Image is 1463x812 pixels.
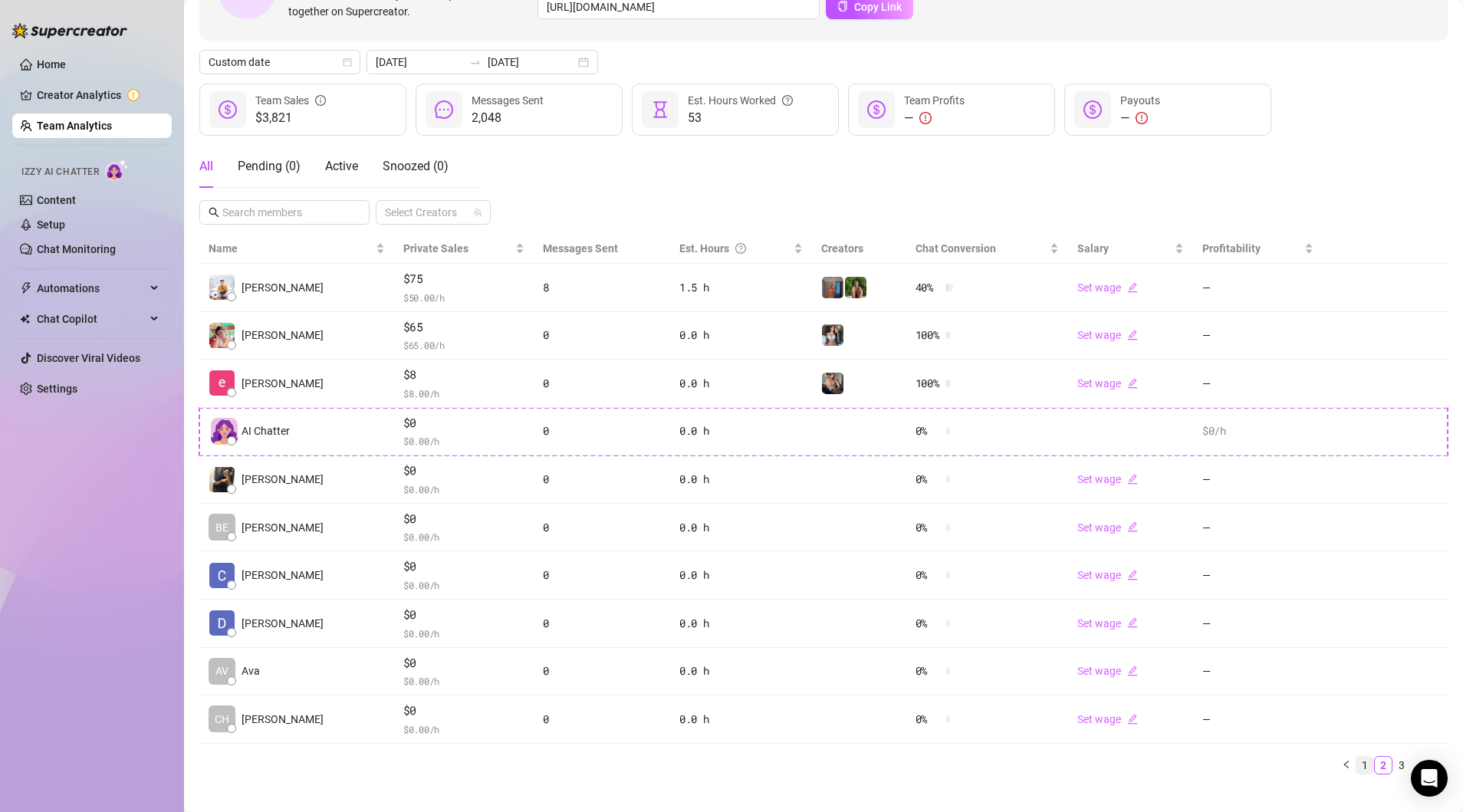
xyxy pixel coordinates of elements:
[916,375,940,392] span: 100 %
[845,277,866,298] img: Nathaniel
[211,418,238,445] img: izzy-ai-chatter-avatar-DDCN_rTZ.svg
[1077,521,1138,534] a: Set wageedit
[1411,760,1448,797] div: Open Intercom Messenger
[403,366,524,384] span: $8
[242,279,324,296] span: [PERSON_NAME]
[1193,504,1323,552] td: —
[215,519,228,536] span: BE
[679,279,803,296] div: 1.5 h
[403,722,524,737] span: $ 0.00 /h
[209,563,235,588] img: Charmaine Javil…
[1193,312,1323,360] td: —
[209,323,235,348] img: Aira Marie
[238,157,301,176] div: Pending ( 0 )
[782,92,793,109] span: question-circle
[543,615,661,632] div: 0
[242,519,324,536] span: [PERSON_NAME]
[403,270,524,288] span: $75
[403,482,524,497] span: $ 0.00 /h
[403,318,524,337] span: $65
[488,54,575,71] input: End date
[242,567,324,584] span: [PERSON_NAME]
[543,471,661,488] div: 0
[1127,617,1138,628] span: edit
[242,662,260,679] span: Ava
[21,165,99,179] span: Izzy AI Chatter
[37,383,77,395] a: Settings
[403,673,524,689] span: $ 0.00 /h
[37,120,112,132] a: Team Analytics
[916,471,940,488] span: 0 %
[209,275,235,300] img: Jayson Roa
[916,519,940,536] span: 0 %
[919,112,932,124] span: exclamation-circle
[1083,100,1102,119] span: dollar-circle
[916,242,996,255] span: Chat Conversion
[403,290,524,305] span: $ 50.00 /h
[199,157,213,176] div: All
[916,422,940,439] span: 0 %
[1077,377,1138,390] a: Set wageedit
[1127,714,1138,725] span: edit
[1193,648,1323,696] td: —
[209,610,235,636] img: Davis Armbrust
[1374,756,1392,774] li: 2
[1127,570,1138,580] span: edit
[403,577,524,593] span: $ 0.00 /h
[435,100,453,119] span: message
[383,159,449,173] span: Snoozed ( 0 )
[1337,756,1356,774] button: left
[854,1,902,13] span: Copy Link
[403,386,524,401] span: $ 8.00 /h
[916,711,940,728] span: 0 %
[12,23,127,38] img: logo-BBDzfeDw.svg
[376,54,463,71] input: Start date
[1202,242,1261,255] span: Profitability
[20,314,30,324] img: Chat Copilot
[242,375,324,392] span: [PERSON_NAME]
[222,204,348,221] input: Search members
[472,109,544,127] span: 2,048
[1127,378,1138,389] span: edit
[1127,474,1138,485] span: edit
[37,194,76,206] a: Content
[1393,757,1410,774] a: 3
[1356,757,1373,774] a: 1
[1127,282,1138,293] span: edit
[255,109,326,127] span: $3,821
[543,327,661,344] div: 0
[679,662,803,679] div: 0.0 h
[543,279,661,296] div: 8
[543,519,661,536] div: 0
[1077,617,1138,630] a: Set wageedit
[37,243,116,255] a: Chat Monitoring
[679,422,803,439] div: 0.0 h
[209,240,373,257] span: Name
[403,462,524,480] span: $0
[543,711,661,728] div: 0
[242,471,324,488] span: [PERSON_NAME]
[916,615,940,632] span: 0 %
[403,606,524,624] span: $0
[1375,757,1392,774] a: 2
[215,662,228,679] span: AV
[1429,756,1448,774] li: Next Page
[37,58,66,71] a: Home
[1193,360,1323,408] td: —
[1392,756,1411,774] li: 3
[37,83,159,107] a: Creator Analytics exclamation-circle
[403,529,524,544] span: $ 0.00 /h
[403,626,524,641] span: $ 0.00 /h
[1193,695,1323,744] td: —
[1193,551,1323,600] td: —
[543,662,661,679] div: 0
[209,51,351,74] span: Custom date
[242,615,324,632] span: [PERSON_NAME]
[1342,760,1351,769] span: left
[812,234,906,264] th: Creators
[1136,112,1148,124] span: exclamation-circle
[679,567,803,584] div: 0.0 h
[1412,757,1428,774] a: 4
[403,414,524,432] span: $0
[199,234,394,264] th: Name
